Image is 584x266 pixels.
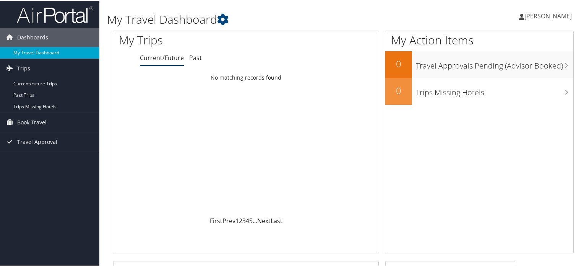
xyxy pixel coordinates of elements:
a: 2 [239,216,242,224]
a: Past [189,53,202,61]
a: Last [271,216,282,224]
a: 5 [249,216,253,224]
a: [PERSON_NAME] [519,4,579,27]
img: airportal-logo.png [17,5,93,23]
a: Prev [222,216,235,224]
h1: My Action Items [385,31,573,47]
a: Next [257,216,271,224]
span: [PERSON_NAME] [524,11,572,20]
h1: My Travel Dashboard [107,11,422,27]
h2: 0 [385,57,412,70]
span: Dashboards [17,27,48,46]
td: No matching records found [113,70,379,84]
a: First [210,216,222,224]
span: Trips [17,58,30,77]
h3: Travel Approvals Pending (Advisor Booked) [416,56,573,70]
a: Current/Future [140,53,184,61]
a: 0Travel Approvals Pending (Advisor Booked) [385,51,573,77]
a: 0Trips Missing Hotels [385,77,573,104]
span: … [253,216,257,224]
a: 4 [246,216,249,224]
a: 3 [242,216,246,224]
h1: My Trips [119,31,263,47]
a: 1 [235,216,239,224]
span: Travel Approval [17,132,57,151]
span: Book Travel [17,112,47,131]
h2: 0 [385,83,412,96]
h3: Trips Missing Hotels [416,83,573,97]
